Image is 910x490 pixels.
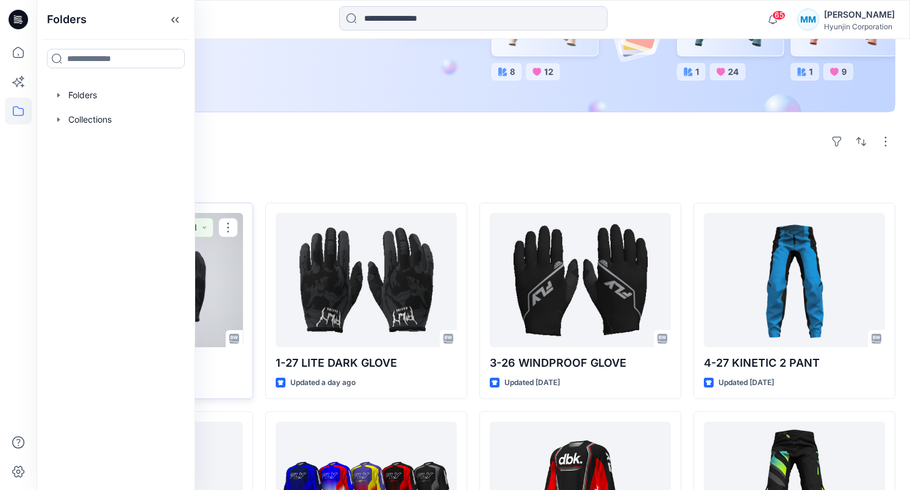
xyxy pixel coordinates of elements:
[772,10,786,20] span: 65
[276,213,457,347] a: 1-27 LITE DARK GLOVE
[276,355,457,372] p: 1-27 LITE DARK GLOVE
[824,22,895,31] div: Hyunjin Corporation
[290,377,356,389] p: Updated a day ago
[824,7,895,22] div: [PERSON_NAME]
[490,213,671,347] a: 3-26 WINDPROOF GLOVE
[504,377,560,389] p: Updated [DATE]
[704,213,885,347] a: 4-27 KINETIC 2 PANT
[718,377,774,389] p: Updated [DATE]
[797,9,819,31] div: MM
[81,65,356,90] a: Discover more
[51,176,895,190] h4: Styles
[490,355,671,372] p: 3-26 WINDPROOF GLOVE
[704,355,885,372] p: 4-27 KINETIC 2 PANT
